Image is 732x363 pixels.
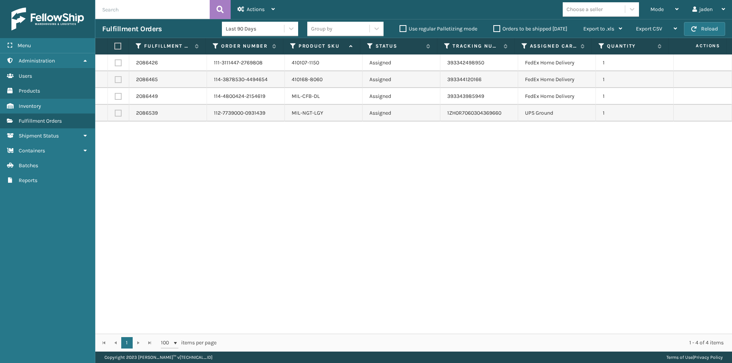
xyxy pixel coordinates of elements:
a: 393344120166 [447,76,482,83]
span: Administration [19,58,55,64]
td: 112-7739000-0931439 [207,105,285,122]
h3: Fulfillment Orders [102,24,162,34]
a: 2086449 [136,93,158,100]
label: Status [376,43,422,50]
label: Use regular Palletizing mode [400,26,477,32]
td: Assigned [363,88,440,105]
td: 114-3878530-4494654 [207,71,285,88]
td: UPS Ground [518,105,596,122]
td: 1 [596,54,674,71]
td: Assigned [363,105,440,122]
td: 1 [596,105,674,122]
div: Last 90 Days [226,25,285,33]
span: Menu [18,42,31,49]
label: Fulfillment Order Id [144,43,191,50]
a: MIL-CFB-DL [292,93,320,99]
a: Privacy Policy [694,355,723,360]
span: Export CSV [636,26,662,32]
a: 410107-1150 [292,59,319,66]
a: 1 [121,337,133,349]
td: 111-3111447-2769808 [207,54,285,71]
span: Fulfillment Orders [19,118,62,124]
span: Products [19,88,40,94]
a: MIL-NGT-LGY [292,110,323,116]
label: Quantity [607,43,654,50]
span: Inventory [19,103,41,109]
span: Mode [650,6,664,13]
a: 1ZH0R7060304369660 [447,110,501,116]
button: Reload [684,22,725,36]
span: items per page [161,337,217,349]
label: Tracking Number [453,43,499,50]
td: 1 [596,71,674,88]
a: 2086539 [136,109,158,117]
div: Choose a seller [567,5,603,13]
span: Containers [19,147,45,154]
label: Orders to be shipped [DATE] [493,26,567,32]
span: Export to .xls [583,26,614,32]
div: 1 - 4 of 4 items [227,339,724,347]
td: 114-4800424-2154619 [207,88,285,105]
label: Order Number [221,43,268,50]
td: FedEx Home Delivery [518,54,596,71]
span: Reports [19,177,37,184]
a: 2086426 [136,59,158,67]
div: Group by [311,25,332,33]
a: 410168-8060 [292,76,323,83]
span: Actions [247,6,265,13]
td: 1 [596,88,674,105]
label: Product SKU [299,43,345,50]
span: 100 [161,339,172,347]
div: | [666,352,723,363]
a: 393342498950 [447,59,484,66]
td: FedEx Home Delivery [518,88,596,105]
label: Assigned Carrier Service [530,43,577,50]
a: 2086465 [136,76,158,83]
td: Assigned [363,54,440,71]
p: Copyright 2023 [PERSON_NAME]™ v [TECHNICAL_ID] [104,352,212,363]
td: FedEx Home Delivery [518,71,596,88]
img: logo [11,8,84,30]
a: 393343985949 [447,93,484,99]
span: Users [19,73,32,79]
span: Actions [671,40,725,52]
a: Terms of Use [666,355,693,360]
span: Shipment Status [19,133,59,139]
td: Assigned [363,71,440,88]
span: Batches [19,162,38,169]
